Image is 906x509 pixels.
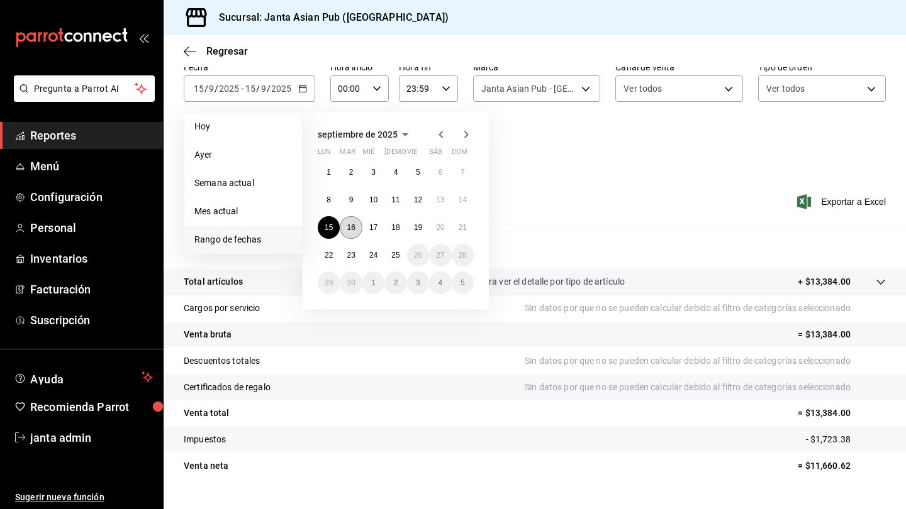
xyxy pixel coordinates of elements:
[30,429,153,446] span: janta admin
[384,148,459,161] abbr: jueves
[416,278,420,287] abbr: 3 de octubre de 2025
[327,195,331,204] abbr: 8 de septiembre de 2025
[525,381,886,394] p: Sin datos por que no se pueden calcular debido al filtro de categorías seleccionado
[184,275,243,288] p: Total artículos
[766,82,805,95] span: Ver todos
[394,168,398,177] abbr: 4 de septiembre de 2025
[459,223,467,232] abbr: 21 de septiembre de 2025
[394,278,398,287] abbr: 2 de octubre de 2025
[371,278,376,287] abbr: 1 de octubre de 2025
[452,216,474,239] button: 21 de septiembre de 2025
[184,45,248,57] button: Regresar
[318,127,413,142] button: septiembre de 2025
[459,195,467,204] abbr: 14 de septiembre de 2025
[798,328,886,341] p: = $13,384.00
[461,168,465,177] abbr: 7 de septiembre de 2025
[204,84,208,94] span: /
[14,75,155,102] button: Pregunta a Parrot AI
[369,251,377,260] abbr: 24 de septiembre de 2025
[267,84,271,94] span: /
[436,251,444,260] abbr: 27 de septiembre de 2025
[362,189,384,211] button: 10 de septiembre de 2025
[318,148,331,161] abbr: lunes
[340,244,362,266] button: 23 de septiembre de 2025
[459,251,467,260] abbr: 28 de septiembre de 2025
[429,244,451,266] button: 27 de septiembre de 2025
[407,244,429,266] button: 26 de septiembre de 2025
[194,177,292,190] span: Semana actual
[414,223,422,232] abbr: 19 de septiembre de 2025
[525,302,886,315] p: Sin datos por que no se pueden calcular debido al filtro de categorías seleccionado
[407,271,429,294] button: 3 de octubre de 2025
[362,161,384,183] button: 3 de septiembre de 2025
[452,189,474,211] button: 14 de septiembre de 2025
[438,168,442,177] abbr: 6 de septiembre de 2025
[452,244,474,266] button: 28 de septiembre de 2025
[30,312,153,329] span: Suscripción
[806,433,886,446] p: - $1,723.38
[369,195,377,204] abbr: 10 de septiembre de 2025
[461,278,465,287] abbr: 5 de octubre de 2025
[184,433,226,446] p: Impuestos
[452,148,467,161] abbr: domingo
[30,127,153,144] span: Reportes
[384,244,406,266] button: 25 de septiembre de 2025
[429,271,451,294] button: 4 de octubre de 2025
[318,161,340,183] button: 1 de septiembre de 2025
[407,216,429,239] button: 19 de septiembre de 2025
[215,84,218,94] span: /
[452,161,474,183] button: 7 de septiembre de 2025
[194,120,292,133] span: Hoy
[429,161,451,183] button: 6 de septiembre de 2025
[15,491,153,504] span: Sugerir nueva función
[798,407,886,420] p: = $13,384.00
[30,158,153,175] span: Menú
[30,250,153,267] span: Inventarios
[369,223,377,232] abbr: 17 de septiembre de 2025
[34,82,135,96] span: Pregunta a Parrot AI
[407,148,417,161] abbr: viernes
[325,251,333,260] abbr: 22 de septiembre de 2025
[407,189,429,211] button: 12 de septiembre de 2025
[416,168,420,177] abbr: 5 de septiembre de 2025
[384,189,406,211] button: 11 de septiembre de 2025
[384,216,406,239] button: 18 de septiembre de 2025
[436,195,444,204] abbr: 13 de septiembre de 2025
[525,354,886,368] p: Sin datos por que no se pueden calcular debido al filtro de categorías seleccionado
[362,271,384,294] button: 1 de octubre de 2025
[184,381,271,394] p: Certificados de regalo
[340,271,362,294] button: 30 de septiembre de 2025
[340,189,362,211] button: 9 de septiembre de 2025
[436,223,444,232] abbr: 20 de septiembre de 2025
[30,219,153,236] span: Personal
[429,189,451,211] button: 13 de septiembre de 2025
[184,354,260,368] p: Descuentos totales
[340,161,362,183] button: 2 de septiembre de 2025
[391,223,400,232] abbr: 18 de septiembre de 2025
[340,148,355,161] abbr: martes
[349,195,354,204] abbr: 9 de septiembre de 2025
[318,129,398,140] span: septiembre de 2025
[184,459,228,473] p: Venta neta
[349,168,354,177] abbr: 2 de septiembre de 2025
[438,278,442,287] abbr: 4 de octubre de 2025
[414,251,422,260] abbr: 26 de septiembre de 2025
[318,244,340,266] button: 22 de septiembre de 2025
[414,195,422,204] abbr: 12 de septiembre de 2025
[340,216,362,239] button: 16 de septiembre de 2025
[30,369,137,385] span: Ayuda
[347,223,355,232] abbr: 16 de septiembre de 2025
[429,148,442,161] abbr: sábado
[318,189,340,211] button: 8 de septiembre de 2025
[362,216,384,239] button: 17 de septiembre de 2025
[407,161,429,183] button: 5 de septiembre de 2025
[798,275,851,288] p: + $13,384.00
[481,82,578,95] span: Janta Asian Pub - [GEOGRAPHIC_DATA]
[30,189,153,205] span: Configuración
[384,161,406,183] button: 4 de septiembre de 2025
[184,302,260,315] p: Cargos por servicio
[245,84,256,94] input: --
[30,398,153,415] span: Recomienda Parrot
[391,251,400,260] abbr: 25 de septiembre de 2025
[218,84,240,94] input: ----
